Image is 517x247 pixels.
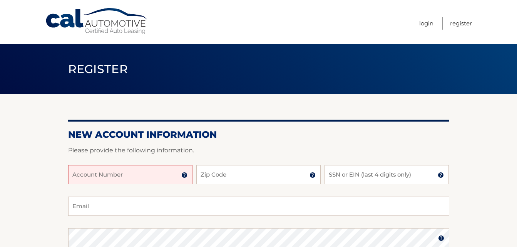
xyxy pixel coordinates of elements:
[438,172,444,178] img: tooltip.svg
[68,129,449,140] h2: New Account Information
[310,172,316,178] img: tooltip.svg
[68,145,449,156] p: Please provide the following information.
[45,8,149,35] a: Cal Automotive
[68,165,192,184] input: Account Number
[325,165,449,184] input: SSN or EIN (last 4 digits only)
[181,172,187,178] img: tooltip.svg
[450,17,472,30] a: Register
[438,235,444,241] img: tooltip.svg
[68,197,449,216] input: Email
[196,165,321,184] input: Zip Code
[419,17,433,30] a: Login
[68,62,128,76] span: Register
